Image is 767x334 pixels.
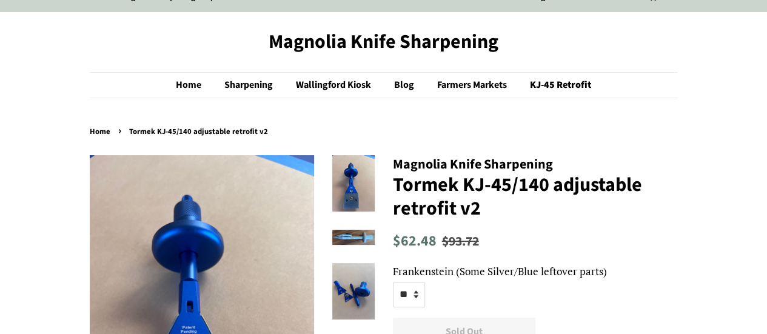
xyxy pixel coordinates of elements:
[90,125,678,139] nav: breadcrumbs
[393,231,437,252] span: $62.48
[332,155,375,212] img: Tormek KJ-45/140 adjustable retrofit v2
[521,73,591,98] a: KJ-45 Retrofit
[118,123,124,138] span: ›
[385,73,426,98] a: Blog
[393,155,553,174] span: Magnolia Knife Sharpening
[215,73,285,98] a: Sharpening
[393,263,678,281] label: Frankenstein (Some Silver/Blue leftover parts)
[129,126,271,137] span: Tormek KJ-45/140 adjustable retrofit v2
[393,173,678,220] h1: Tormek KJ-45/140 adjustable retrofit v2
[90,30,678,53] a: Magnolia Knife Sharpening
[90,126,113,137] a: Home
[332,230,375,245] img: Tormek KJ-45/140 adjustable retrofit v2
[442,232,479,251] s: $93.72
[287,73,383,98] a: Wallingford Kiosk
[332,263,375,319] img: Tormek KJ-45/140 adjustable retrofit v2
[428,73,519,98] a: Farmers Markets
[176,73,213,98] a: Home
